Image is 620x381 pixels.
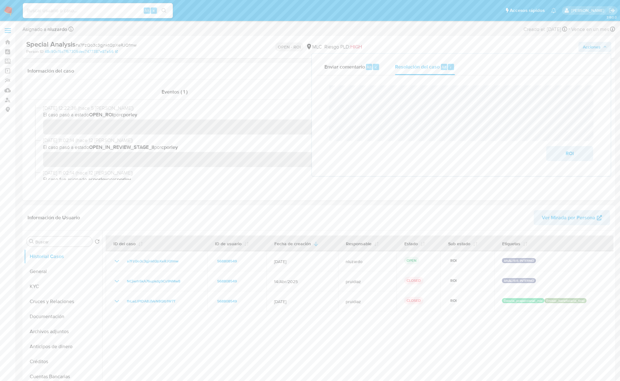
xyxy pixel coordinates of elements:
h1: Información de Usuario [27,215,80,221]
span: Accesos rápidos [510,7,545,14]
span: Riesgo PLD: [324,43,362,50]
b: nluzardo [46,26,67,33]
span: Alt [442,64,447,70]
button: Créditos [24,354,102,369]
button: Ver Mirada por Persona [534,210,610,225]
span: Asignado a [22,26,67,33]
span: HIGH [350,43,362,50]
button: Buscar [29,239,34,244]
button: Anticipos de dinero [24,339,102,354]
span: ROI [554,147,585,160]
span: - [568,25,570,33]
button: Cruces y Relaciones [24,294,102,309]
span: Resolución del caso [395,63,440,70]
button: ROI [546,146,593,161]
button: Archivos adjuntos [24,324,102,339]
span: Alt [144,8,149,13]
button: Volver al orden por defecto [95,239,100,246]
a: Notificaciones [551,8,556,13]
button: Historial Casos [24,249,102,264]
span: Acciones [583,42,601,52]
a: Salir [609,7,615,14]
div: Creado el: [DATE] [523,25,567,33]
input: Buscar usuario o caso... [23,7,173,15]
span: c [375,64,377,70]
p: nicolas.luzardo@mercadolibre.com [571,8,607,13]
h1: Información del caso [27,68,610,74]
span: Vence en un mes [571,26,609,33]
span: Enviar comentario [324,63,365,70]
span: s [153,8,155,13]
div: MLC [306,43,322,50]
span: Ver Mirada por Persona [542,210,595,225]
span: r [450,64,452,70]
b: Special Analysis [26,39,75,49]
button: KYC [24,279,102,294]
span: Eventos ( 1 ) [162,88,187,95]
a: 48c90c15c7f57305dec7477387e87a56 [45,49,118,54]
button: Acciones [578,42,611,52]
button: Documentación [24,309,102,324]
b: Person ID [26,49,43,54]
span: Alt [367,64,372,70]
p: OPEN - ROI [275,43,303,51]
span: # a7FzQo3c3gjnktQpXeRJQfmw [75,42,137,48]
button: General [24,264,102,279]
input: Buscar [35,239,90,245]
button: search-icon [157,6,170,15]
